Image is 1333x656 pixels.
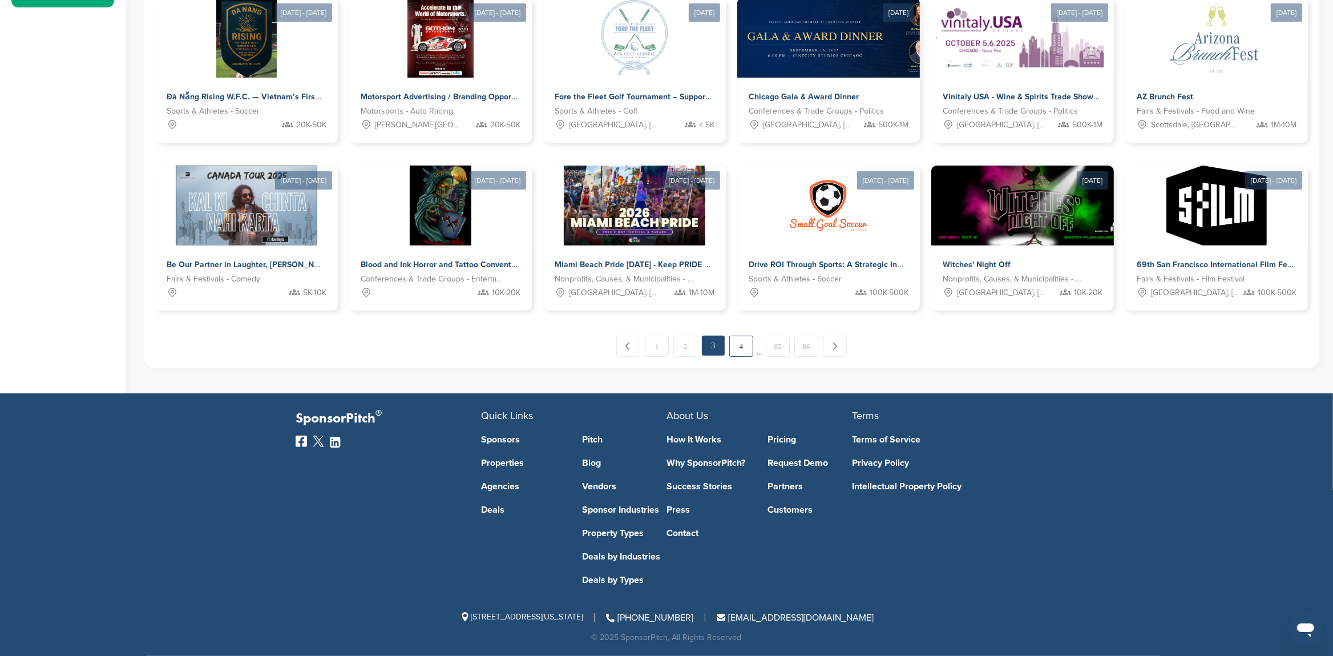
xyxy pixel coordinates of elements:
iframe: Button to launch messaging window [1287,610,1324,647]
span: [GEOGRAPHIC_DATA], [GEOGRAPHIC_DATA] [763,119,853,131]
a: Agencies [481,482,565,491]
a: Contact [666,529,751,538]
a: Why SponsorPitch? [666,458,751,468]
span: 500K-1M [878,119,908,131]
a: Next → [823,336,847,357]
span: [GEOGRAPHIC_DATA], [GEOGRAPHIC_DATA] [569,287,659,299]
span: Đà Nẵng Rising W.F.C. — Vietnam’s First Women-Led Football Club [167,92,415,102]
span: 500K-1M [1072,119,1102,131]
a: [DATE] - [DATE] Sponsorpitch & Miami Beach Pride [DATE] - Keep PRIDE Alive Nonprofits, Causes, & ... [543,147,726,311]
a: Partners [768,482,853,491]
img: Sponsorpitch & [564,166,706,246]
span: Fairs & Festivals - Food and Wine [1137,105,1255,118]
span: 100K-500K [870,287,908,299]
span: Motorsports - Auto Racing [361,105,453,118]
span: Sports & Athletes - Golf [555,105,637,118]
img: Sponsorpitch & [789,166,869,246]
div: [DATE] - [DATE] [857,171,914,190]
a: [DATE] - [DATE] Sponsorpitch & Drive ROI Through Sports: A Strategic Investment Opportunity Sport... [737,147,920,311]
a: Property Types [583,529,667,538]
span: Motorsport Advertising / Branding Opportunity [361,92,532,102]
span: Conferences & Trade Groups - Entertainment [361,273,503,285]
span: Conferences & Trade Groups - Politics [749,105,884,118]
a: [PHONE_NUMBER] [606,612,693,623]
a: Deals by Industries [583,552,667,561]
div: [DATE] - [DATE] [1245,171,1302,190]
span: 20K-50K [490,119,520,131]
a: Customers [768,505,853,514]
span: Sports & Athletes - Soccer [749,273,842,285]
p: SponsorPitch [296,410,481,427]
a: [EMAIL_ADDRESS][DOMAIN_NAME] [717,612,874,623]
span: AZ Brunch Fest [1137,92,1193,102]
div: [DATE] [1271,3,1302,22]
div: [DATE] [883,3,914,22]
span: 1M-10M [689,287,714,299]
span: Be Our Partner in Laughter, [PERSON_NAME] (Canada Tour 2025) [167,260,409,269]
div: [DATE] - [DATE] [1051,3,1108,22]
span: < 5K [699,119,714,131]
span: [STREET_ADDRESS][US_STATE] [459,612,583,622]
span: [GEOGRAPHIC_DATA], [GEOGRAPHIC_DATA] [957,287,1047,299]
span: [PERSON_NAME][GEOGRAPHIC_DATA][PERSON_NAME], [GEOGRAPHIC_DATA], [GEOGRAPHIC_DATA], [GEOGRAPHIC_DA... [375,119,464,131]
span: Sports & Athletes - Soccer [167,105,260,118]
em: 3 [702,336,725,356]
a: Vendors [583,482,667,491]
div: [DATE] - [DATE] [469,171,526,190]
a: Terms of Service [852,435,1020,444]
a: Intellectual Property Policy [852,482,1020,491]
a: [DATE] Sponsorpitch & Witches' Night Off Nonprofits, Causes, & Municipalities - Health and Wellne... [931,147,1114,311]
div: [DATE] - [DATE] [663,171,720,190]
span: Nonprofits, Causes, & Municipalities - Health and Wellness [943,273,1085,285]
span: Scottsdale, [GEOGRAPHIC_DATA] [1151,119,1241,131]
a: Properties [481,458,565,468]
span: [GEOGRAPHIC_DATA], [GEOGRAPHIC_DATA] [569,119,659,131]
span: Blood and Ink Horror and Tattoo Convention of [GEOGRAPHIC_DATA] Fall 2025 [361,260,654,269]
img: Sponsorpitch & [1166,166,1266,246]
img: Facebook [296,436,307,447]
a: 4 [729,336,753,357]
a: Request Demo [768,458,853,468]
span: Witches' Night Off [943,260,1011,269]
span: [GEOGRAPHIC_DATA], [GEOGRAPHIC_DATA] [1151,287,1241,299]
img: Sponsorpitch & [931,166,1141,246]
span: Nonprofits, Causes, & Municipalities - Diversity, Equity and Inclusion [555,273,697,285]
a: 85 [766,336,790,357]
span: Fore the Fleet Golf Tournament – Supporting Naval Aviation Families Facing [MEDICAL_DATA] [555,92,903,102]
a: Sponsor Industries [583,505,667,514]
a: 2 [673,336,697,357]
span: Fairs & Festivals - Film Festival [1137,273,1245,285]
img: Twitter [313,436,324,447]
span: 10K-20K [492,287,520,299]
span: About Us [666,409,708,422]
span: 20K-50K [296,119,326,131]
a: [DATE] - [DATE] Sponsorpitch & Blood and Ink Horror and Tattoo Convention of [GEOGRAPHIC_DATA] Fa... [349,147,532,311]
a: Privacy Policy [852,458,1020,468]
span: 69th San Francisco International Film Festival [1137,260,1307,269]
a: Pitch [583,435,667,444]
div: © 2025 SponsorPitch, All Rights Reserved [296,634,1037,642]
span: Quick Links [481,409,533,422]
span: 10K-20K [1074,287,1102,299]
a: Success Stories [666,482,751,491]
div: [DATE] - [DATE] [469,3,526,22]
a: 1 [645,336,669,357]
img: Sponsorpitch & [176,166,318,246]
span: 100K-500K [1258,287,1296,299]
span: Terms [852,409,879,422]
div: [DATE] - [DATE] [275,171,332,190]
span: ® [375,406,382,420]
a: How It Works [666,435,751,444]
span: Chicago Gala & Award Dinner [749,92,859,102]
span: 5K-10K [303,287,326,299]
a: Deals [481,505,565,514]
a: Sponsors [481,435,565,444]
span: Fairs & Festivals - Comedy [167,273,260,285]
div: [DATE] - [DATE] [275,3,332,22]
span: … [757,336,762,356]
div: [DATE] [1077,171,1108,190]
span: 1M-10M [1271,119,1296,131]
a: 86 [794,336,818,357]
